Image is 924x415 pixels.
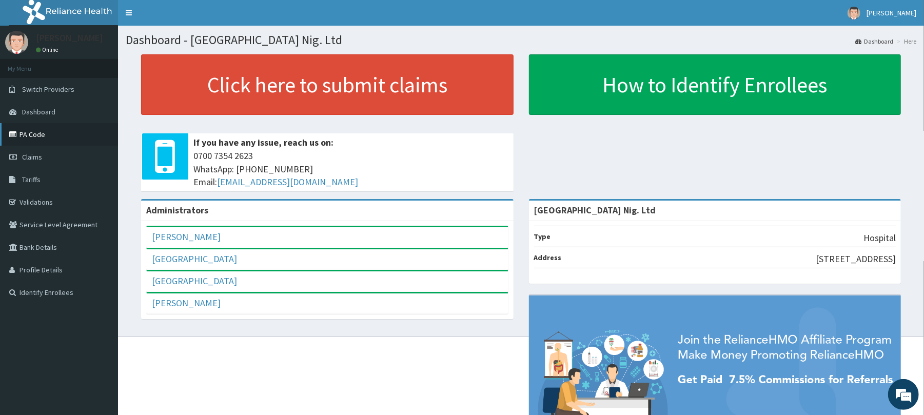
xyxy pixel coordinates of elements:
a: Click here to submit claims [141,54,514,115]
a: How to Identify Enrollees [529,54,901,115]
a: [GEOGRAPHIC_DATA] [152,275,237,287]
b: Address [534,253,562,262]
b: If you have any issue, reach us on: [193,136,333,148]
img: User Image [5,31,28,54]
a: Online [36,46,61,53]
h1: Dashboard - [GEOGRAPHIC_DATA] Nig. Ltd [126,33,916,47]
a: [PERSON_NAME] [152,297,221,309]
span: Switch Providers [22,85,74,94]
span: 0700 7354 2623 WhatsApp: [PHONE_NUMBER] Email: [193,149,508,189]
b: Type [534,232,551,241]
a: [PERSON_NAME] [152,231,221,243]
p: Hospital [863,231,896,245]
span: Tariffs [22,175,41,184]
span: Claims [22,152,42,162]
strong: [GEOGRAPHIC_DATA] Nig. Ltd [534,204,656,216]
li: Here [894,37,916,46]
span: Dashboard [22,107,55,116]
a: [EMAIL_ADDRESS][DOMAIN_NAME] [217,176,358,188]
span: [PERSON_NAME] [867,8,916,17]
img: User Image [848,7,860,19]
a: [GEOGRAPHIC_DATA] [152,253,237,265]
b: Administrators [146,204,208,216]
p: [PERSON_NAME] [36,33,103,43]
p: [STREET_ADDRESS] [816,252,896,266]
a: Dashboard [855,37,893,46]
